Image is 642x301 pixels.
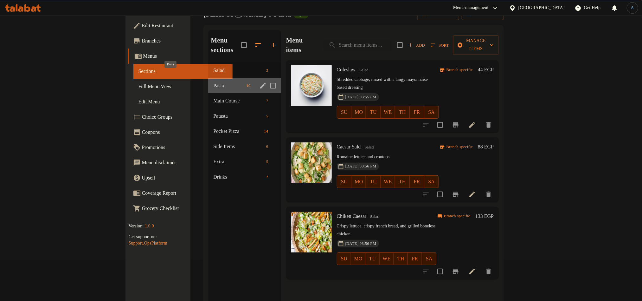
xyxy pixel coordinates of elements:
[208,169,281,185] div: Drinks2
[142,37,228,45] span: Branches
[128,125,233,140] a: Coupons
[213,128,261,135] div: Pocket Pizza
[407,40,427,50] span: Add item
[128,18,233,33] a: Edit Restaurant
[481,117,496,133] button: delete
[427,40,453,50] span: Sort items
[213,97,264,105] span: Main Course
[478,142,494,151] h6: 88 EGP
[429,40,450,50] button: Sort
[337,67,356,72] span: Coleslaw
[354,177,363,186] span: MO
[337,213,367,219] span: Chiken Caesar
[213,67,264,74] span: Salad
[128,33,233,49] a: Branches
[395,175,410,188] button: TH
[291,212,332,252] img: Chiken Caesar
[264,68,271,74] span: 3
[258,81,268,90] button: edit
[412,177,422,186] span: FR
[208,139,281,154] div: Side Items6
[128,186,233,201] a: Coverage Report
[337,144,361,149] span: Caesar Sald
[208,108,281,124] div: Patasta5
[133,64,233,79] a: Sections
[368,254,377,264] span: TU
[128,201,233,216] a: Grocery Checklist
[383,108,393,117] span: WE
[366,106,381,119] button: TU
[425,254,434,264] span: SA
[208,124,281,139] div: Pocket Pizza14
[145,224,154,228] span: 1.0.0
[354,108,363,117] span: MO
[354,254,363,264] span: MO
[337,175,352,188] button: SU
[448,117,463,133] button: Branch-specific-item
[343,163,379,169] span: [DATE] 03:56 PM
[369,108,378,117] span: TU
[213,173,264,181] span: Drinks
[138,98,228,106] span: Edit Menu
[264,143,271,150] div: items
[380,252,394,265] button: WE
[422,252,436,265] button: SA
[208,63,281,78] div: Salad3
[143,52,228,60] span: Menus
[142,113,228,121] span: Choice Groups
[393,38,407,52] span: Select section
[408,252,422,265] button: FR
[337,76,439,92] p: Shredded cabbage, mixed with a tangy mayonnaise based dressing
[398,108,407,117] span: TH
[448,264,463,279] button: Branch-specific-item
[213,82,244,89] span: Pasta
[340,254,349,264] span: SU
[433,265,447,278] span: Select to update
[208,93,281,108] div: Main Course7
[458,37,494,53] span: Manage items
[395,106,410,119] button: TH
[481,264,496,279] button: delete
[142,22,228,29] span: Edit Restaurant
[261,128,271,135] div: items
[264,97,271,105] div: items
[351,252,365,265] button: MO
[343,94,379,100] span: [DATE] 03:55 PM
[433,188,447,201] span: Select to update
[410,175,424,188] button: FR
[291,65,332,106] img: Coleslaw
[468,268,476,275] a: Edit menu item
[337,222,436,238] p: Crispy lettuce, crispy french bread, and grilled boneless chicken
[128,140,233,155] a: Promotions
[407,40,427,50] button: Add
[264,159,271,165] span: 5
[264,98,271,104] span: 7
[408,42,425,49] span: Add
[381,106,395,119] button: WE
[340,108,349,117] span: SU
[427,177,436,186] span: SA
[431,42,449,49] span: Sort
[213,143,264,150] div: Side Items
[264,173,271,181] div: items
[213,158,264,166] div: Extra
[129,241,167,245] a: Support.OpsPlatform
[129,234,157,239] span: Get support on:
[351,106,366,119] button: MO
[382,254,391,264] span: WE
[128,170,233,186] a: Upsell
[213,112,264,120] span: Patasta
[128,49,233,64] a: Menus
[142,205,228,212] span: Grocery Checklist
[264,112,271,120] div: items
[398,177,407,186] span: TH
[368,213,382,220] span: Salad
[396,254,405,264] span: TH
[362,144,376,151] span: Salad
[337,106,352,119] button: SU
